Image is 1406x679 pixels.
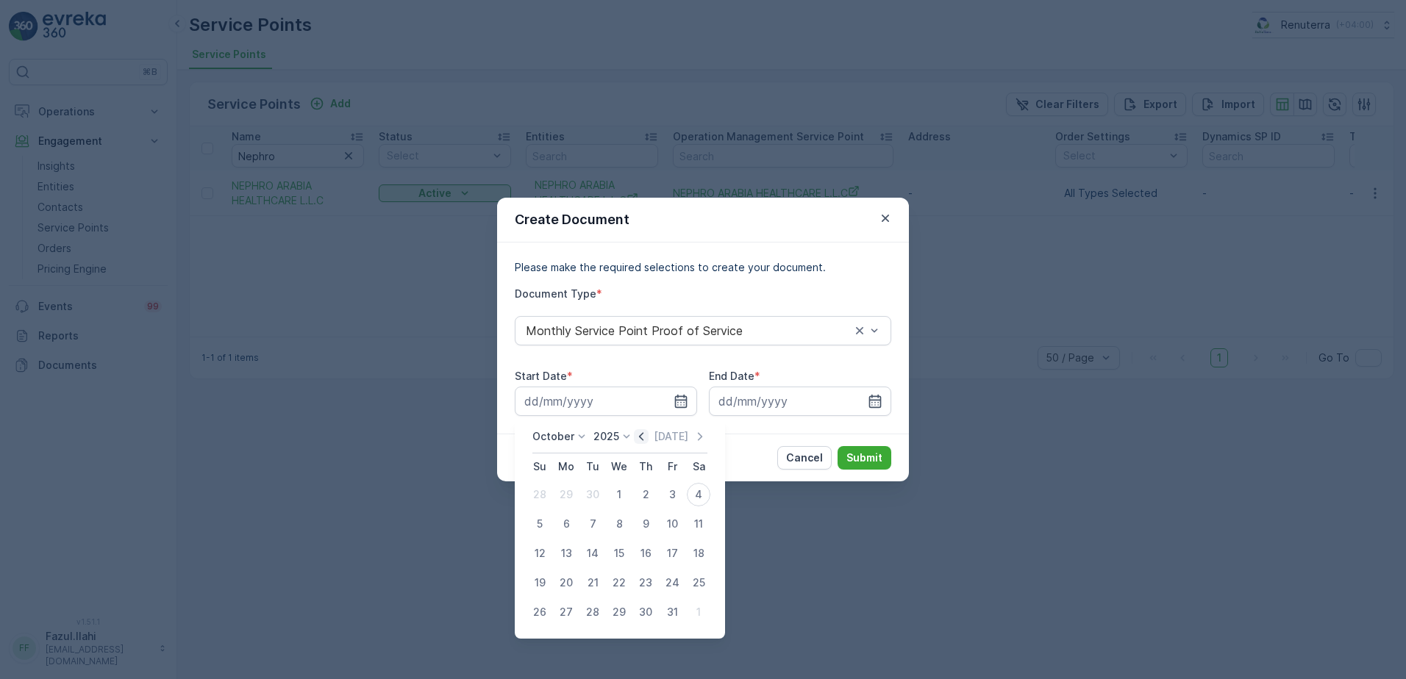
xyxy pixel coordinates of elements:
th: Monday [553,453,579,480]
div: 10 [660,512,684,536]
div: 2 [634,483,657,506]
div: 29 [607,600,631,624]
div: 3 [660,483,684,506]
label: Document Type [515,287,596,300]
button: Cancel [777,446,832,470]
button: Submit [838,446,891,470]
div: 9 [634,512,657,536]
th: Sunday [527,453,553,480]
label: End Date [709,370,754,382]
div: 4 [687,483,710,506]
div: 18 [687,542,710,565]
th: Tuesday [579,453,606,480]
label: Start Date [515,370,567,382]
div: 23 [634,571,657,594]
div: 28 [581,600,604,624]
div: 31 [660,600,684,624]
div: 24 [660,571,684,594]
th: Wednesday [606,453,632,480]
div: 25 [687,571,710,594]
div: 16 [634,542,657,565]
p: Cancel [786,450,823,465]
div: 28 [528,483,552,506]
th: Friday [659,453,685,480]
div: 22 [607,571,631,594]
p: Create Document [515,209,629,230]
div: 30 [581,483,604,506]
th: Thursday [632,453,659,480]
div: 6 [554,512,578,536]
div: 1 [607,483,631,506]
div: 17 [660,542,684,565]
p: 2025 [593,429,619,444]
div: 13 [554,542,578,565]
input: dd/mm/yyyy [709,387,891,416]
div: 21 [581,571,604,594]
div: 26 [528,600,552,624]
div: 5 [528,512,552,536]
div: 1 [687,600,710,624]
p: Submit [846,450,882,465]
div: 7 [581,512,604,536]
p: October [532,429,574,444]
th: Saturday [685,453,712,480]
div: 30 [634,600,657,624]
div: 11 [687,512,710,536]
p: Please make the required selections to create your document. [515,260,891,275]
input: dd/mm/yyyy [515,387,697,416]
div: 14 [581,542,604,565]
div: 15 [607,542,631,565]
div: 8 [607,512,631,536]
div: 19 [528,571,552,594]
div: 12 [528,542,552,565]
div: 27 [554,600,578,624]
div: 20 [554,571,578,594]
p: [DATE] [654,429,688,444]
div: 29 [554,483,578,506]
